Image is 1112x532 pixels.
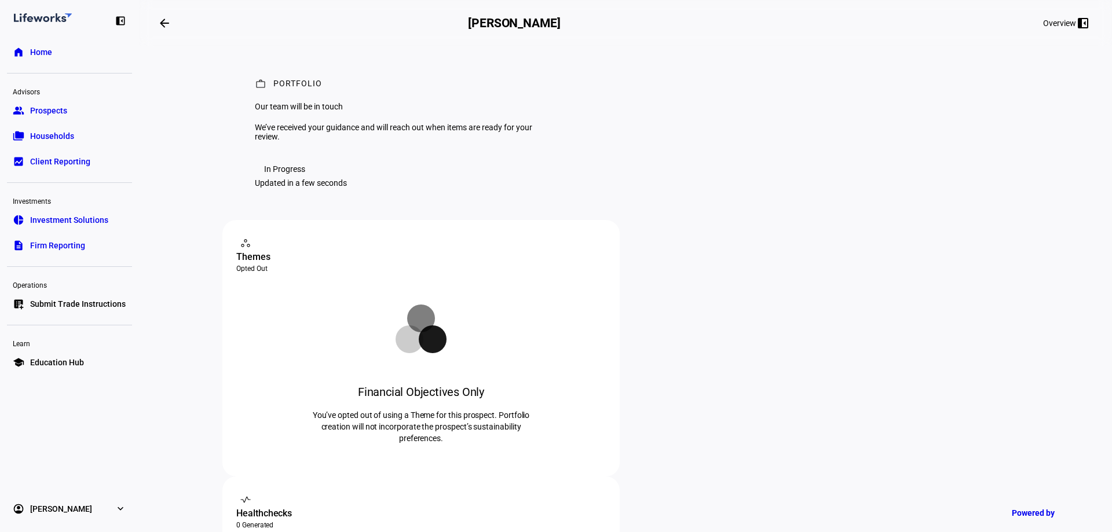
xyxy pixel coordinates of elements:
[240,494,251,505] mat-icon: vital_signs
[236,264,606,273] div: Opted Out
[255,178,347,188] div: Updated in a few seconds
[7,335,132,351] div: Learn
[158,16,171,30] mat-icon: arrow_backwards
[1076,16,1090,30] mat-icon: left_panel_close
[7,234,132,257] a: descriptionFirm Reporting
[1034,14,1098,32] button: Overview
[13,156,24,167] eth-mat-symbol: bid_landscape
[236,250,606,264] div: Themes
[240,237,251,249] mat-icon: workspaces
[115,503,126,515] eth-mat-symbol: expand_more
[30,503,92,515] span: [PERSON_NAME]
[299,409,543,444] p: You’ve opted out of using a Theme for this prospect. Portfolio creation will not incorporate the ...
[299,384,543,400] div: Financial Objectives Only
[273,79,322,90] div: Portfolio
[236,507,606,520] div: Healthchecks
[30,46,52,58] span: Home
[7,41,132,64] a: homeHome
[13,105,24,116] eth-mat-symbol: group
[7,99,132,122] a: groupProspects
[7,150,132,173] a: bid_landscapeClient Reporting
[7,208,132,232] a: pie_chartInvestment Solutions
[468,16,561,30] h2: [PERSON_NAME]
[115,15,126,27] eth-mat-symbol: left_panel_close
[255,123,540,141] div: We’ve received your guidance and will reach out when items are ready for your review.
[1043,19,1076,28] div: Overview
[7,83,132,99] div: Advisors
[255,78,266,90] mat-icon: work
[1006,502,1095,523] a: Powered by
[7,276,132,292] div: Operations
[7,124,132,148] a: folder_copyHouseholds
[30,240,85,251] span: Firm Reporting
[264,164,305,174] div: In Progress
[13,130,24,142] eth-mat-symbol: folder_copy
[13,46,24,58] eth-mat-symbol: home
[13,357,24,368] eth-mat-symbol: school
[30,298,126,310] span: Submit Trade Instructions
[13,240,24,251] eth-mat-symbol: description
[255,102,540,111] div: Our team will be in touch
[7,192,132,208] div: Investments
[30,130,74,142] span: Households
[30,105,67,116] span: Prospects
[30,357,84,368] span: Education Hub
[13,214,24,226] eth-mat-symbol: pie_chart
[30,214,108,226] span: Investment Solutions
[13,503,24,515] eth-mat-symbol: account_circle
[30,156,90,167] span: Client Reporting
[236,520,606,530] div: 0 Generated
[13,298,24,310] eth-mat-symbol: list_alt_add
